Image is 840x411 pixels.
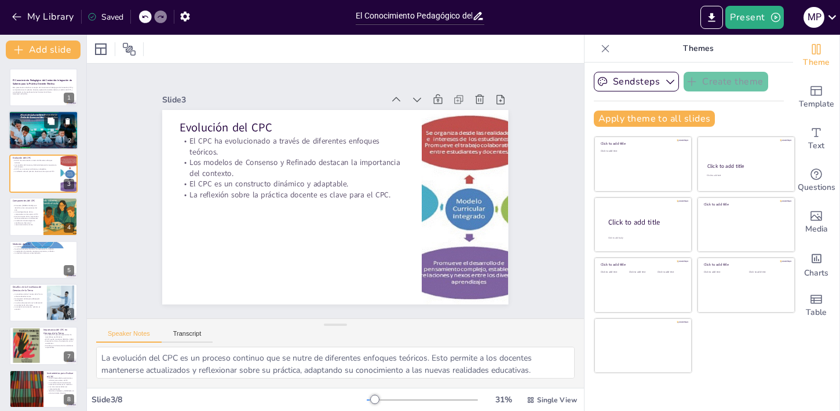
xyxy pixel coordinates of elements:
div: Click to add body [608,236,681,239]
p: Los docentes deben adaptar la enseñanza a las necesidades de los estudiantes. [12,118,75,120]
span: Charts [804,267,828,280]
p: La conexión entre teoría y práctica es esencial. [13,306,43,310]
p: El conocimiento de la comprensión de los estudiantes es fundamental. [13,215,40,219]
span: Media [805,223,828,236]
button: Delete Slide [61,115,75,129]
div: 2 [64,136,75,146]
button: Export to PowerPoint [700,6,723,29]
button: My Library [9,8,79,26]
p: Generated with [URL] [13,93,74,96]
div: Add text boxes [793,118,839,160]
span: Table [806,306,827,319]
p: Los modelos de Consenso y Refinado destacan la importancia del contexto. [13,164,57,168]
div: Slide 3 / 8 [92,394,367,405]
div: 8 [9,370,78,408]
p: La medición debe ser contextualizada. [13,252,74,254]
div: M P [804,7,824,28]
p: Esta presentación aborda el concepto de Conocimiento Pedagógico del Contenido (CPC) y su importan... [13,87,74,93]
div: 1 [9,68,78,107]
p: La interdependencia de los componentes es clave para el CPC. [13,211,40,215]
span: Single View [537,395,577,405]
span: Theme [803,56,830,69]
p: [PERSON_NAME] del CPC [12,113,75,116]
p: La reflexión sobre la práctica docente es clave para el CPC. [180,189,404,200]
div: Click to add text [707,174,784,177]
p: La reflexión sobre la práctica docente es clave para el CPC. [13,170,57,173]
p: La medición del CPC es compleja y multidimensional. [13,245,74,248]
span: Questions [798,181,835,194]
button: Present [725,6,783,29]
div: Layout [92,40,110,58]
div: Click to add title [608,217,682,227]
p: El CPC se basa en la comprensión de cómo aprenden los estudiantes. [12,120,75,123]
p: Componentes del CPC [13,199,40,203]
div: 1 [64,93,74,103]
div: 6 [64,308,74,318]
p: El CPC ayuda a anticipar [MEDICAL_DATA]. [43,338,74,340]
p: Un sólido CPC permite experiencias de aprendizaje significativas. [43,334,74,338]
span: Text [808,140,824,152]
button: Apply theme to all slides [594,111,715,127]
p: La cultura de prevención es fundamental en contextos de alto riesgo. [13,302,43,306]
div: 31 % [490,394,517,405]
p: El CPC es un constructo dinámico y adaptable. [180,179,404,190]
button: M P [804,6,824,29]
p: La enseñanza de las Ciencias de la Tierra enfrenta desafíos únicos. [13,293,43,298]
div: 4 [9,197,78,236]
p: Los modelos de Consenso y Refinado destacan la importancia del contexto. [180,157,404,178]
p: El modelo [PERSON_NAME] et al. identifica cinco componentes del CPC. [13,205,40,211]
span: Template [799,98,834,111]
div: 2 [9,111,78,151]
div: 7 [9,326,78,365]
p: Los instrumentos deben ser contextualizados. [47,386,74,390]
p: La combinación de herramientas aumenta la validez de la medición. [47,381,74,386]
p: Identificar fortalezas y debilidades en el conocimiento docente. [47,390,74,394]
div: Click to add title [707,163,784,170]
div: Click to add text [601,150,684,153]
p: El CPC es un marco esencial para la práctica docente. [12,123,75,125]
div: Add a table [793,285,839,326]
button: Speaker Notes [96,330,162,343]
div: Saved [87,12,123,23]
p: Se requieren estrategias pedagógicas innovadoras. [13,298,43,302]
p: Evolución del CPC [13,156,57,160]
strong: El Conocimiento Pedagógico del Contenido: Integración de Saberes para la Práctica Docente Efectiva [13,79,72,85]
button: Create theme [684,72,768,91]
div: 5 [9,241,78,279]
p: Instrumentos para Evaluar el CPC [47,372,74,378]
div: Get real-time input from your audience [793,160,839,201]
button: Duplicate Slide [44,115,58,129]
div: Change the overall theme [793,35,839,76]
div: Add charts and graphs [793,243,839,285]
p: Evolución del CPC [180,120,404,136]
p: Importancia del CPC en Ciencias de la Tierra [43,329,74,335]
p: Contribuye a la formación de ciudadanos responsables. [43,344,74,348]
div: 3 [9,155,78,193]
div: 8 [64,394,74,405]
button: Add slide [6,41,81,59]
p: Se han desarrollado cuestionarios y rúbricas para evaluar el CPC. [47,377,74,381]
div: 6 [9,284,78,322]
p: Se utilizan métodos directos e indirectos para la medición. [13,248,74,250]
div: Click to add text [749,271,786,274]
div: 5 [64,265,74,276]
button: Sendsteps [594,72,679,91]
span: Position [122,42,136,56]
p: Medición del CPC [13,243,74,246]
p: Fomenta la crítica y la prevención en los estudiantes. [43,340,74,344]
p: El CPC ha evolucionado a través de diferentes enfoques teóricos. [180,135,404,157]
div: Click to add title [601,262,684,267]
input: Insert title [356,8,472,24]
p: El CPC es un constructo dinámico y adaptable. [13,168,57,170]
div: Click to add title [704,202,787,207]
div: Add images, graphics, shapes or video [793,201,839,243]
div: Click to add text [601,271,627,274]
div: 3 [64,179,74,189]
div: 7 [64,351,74,362]
textarea: La evolución del CPC es un proceso continuo que se nutre de diferentes enfoques teóricos. Esto pe... [96,347,575,379]
p: La aplicación de métodos requiere compromiso y reflexión. [13,250,74,252]
p: Themes [615,35,781,63]
p: El CPC integra conocimiento disciplinar y pedagógico. [12,116,75,119]
p: El CPC ha evolucionado a través de diferentes enfoques teóricos. [13,159,57,163]
div: Click to add text [704,271,740,274]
